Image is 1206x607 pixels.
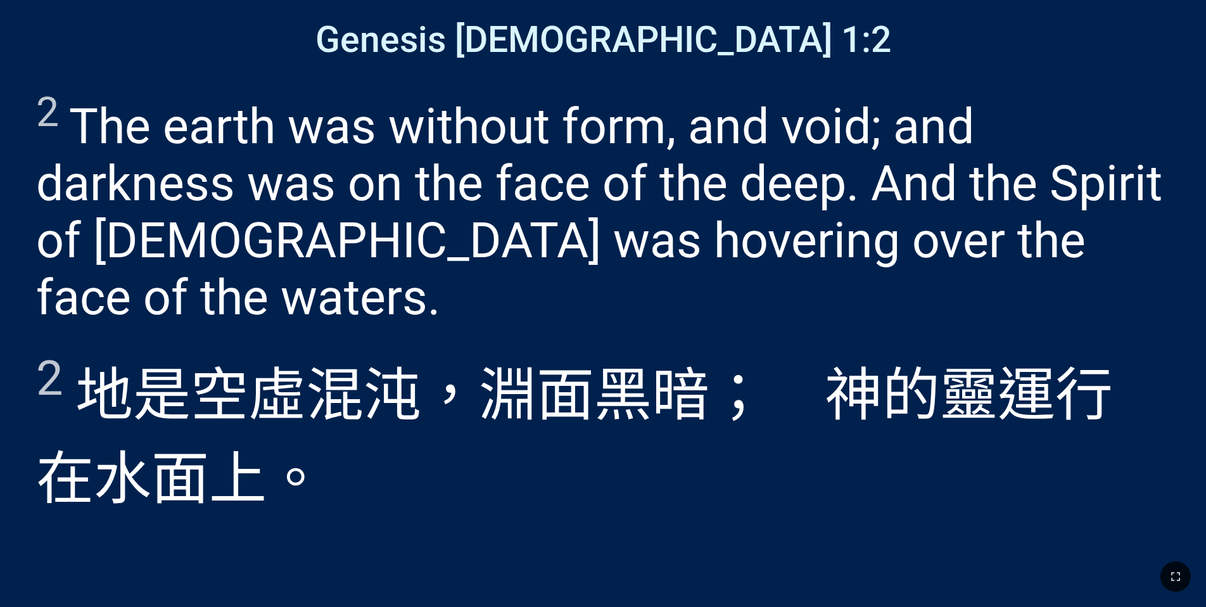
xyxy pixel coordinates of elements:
[36,362,1113,513] wh8415: 面
[36,88,1169,326] span: The earth was without form, and void; and darkness was on the face of the deep. And the Spirit of...
[36,445,324,513] wh7363: 在水
[36,362,1113,513] wh922: ，淵
[36,348,1169,515] span: 地
[36,362,1113,513] wh776: 是
[36,362,1113,513] wh430: 的靈
[36,362,1113,513] wh8414: 混沌
[36,362,1113,513] wh2822: ； 神
[36,362,1113,513] wh1961: 空虛
[36,362,1113,513] wh6440: 黑暗
[315,18,891,61] span: Genesis [DEMOGRAPHIC_DATA] 1:2
[209,445,324,513] wh6440: 上
[36,88,59,136] sup: 2
[36,350,63,407] sup: 2
[151,445,324,513] wh4325: 面
[267,445,324,513] wh5921: 。
[36,362,1113,513] wh7307: 運行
